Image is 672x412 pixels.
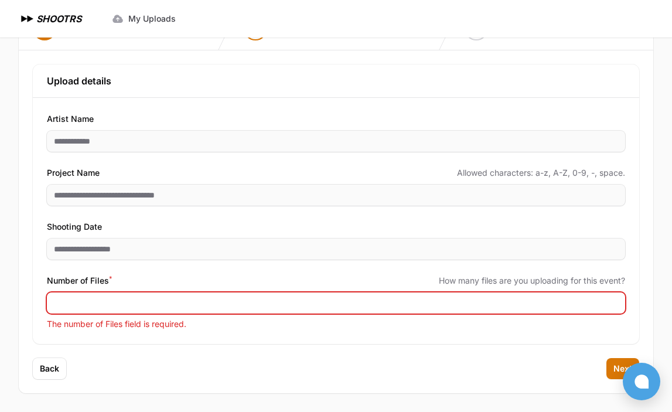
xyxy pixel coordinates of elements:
span: Shooting Date [47,220,102,234]
a: My Uploads [105,8,183,29]
button: Open chat window [623,363,660,400]
span: My Uploads [128,13,176,25]
h1: SHOOTRS [36,12,81,26]
h3: Upload details [47,74,625,88]
span: Back [40,363,59,374]
p: The number of Files field is required. [47,318,625,330]
span: Artist Name [47,112,94,126]
span: Project Name [47,166,100,180]
img: SHOOTRS [19,12,36,26]
span: Allowed characters: a-z, A-Z, 0-9, -, space. [457,167,625,179]
span: Number of Files [47,274,112,288]
button: Back [33,358,66,379]
span: How many files are you uploading for this event? [439,275,625,287]
a: SHOOTRS SHOOTRS [19,12,81,26]
button: Next [606,358,639,379]
span: Next [613,363,632,374]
